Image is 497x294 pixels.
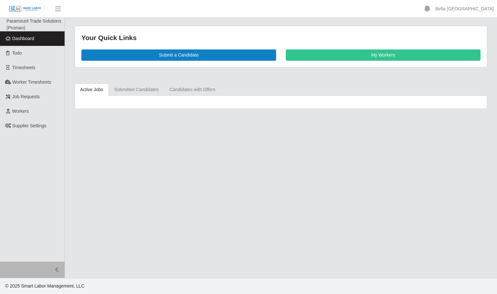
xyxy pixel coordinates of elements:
[109,83,164,96] a: Submitted Candidates
[12,65,36,70] span: Timesheets
[286,49,481,61] a: My Workers
[435,5,494,12] a: Bella [GEOGRAPHIC_DATA]
[6,18,61,30] span: Paramount Trade Solutions (Proman)
[81,33,481,43] div: Your Quick Links
[12,94,40,99] span: Job Requests
[9,5,41,13] img: SLM Logo
[5,283,84,289] span: © 2025 Smart Labor Management, LLC
[12,109,29,114] span: Workers
[164,83,221,96] a: Candidates with Offers
[12,50,22,56] span: Todo
[81,49,276,61] a: Submit a Candidate
[12,79,51,85] span: Worker Timesheets
[12,123,47,128] span: Supplier Settings
[12,36,35,41] span: Dashboard
[75,83,109,96] a: Active Jobs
